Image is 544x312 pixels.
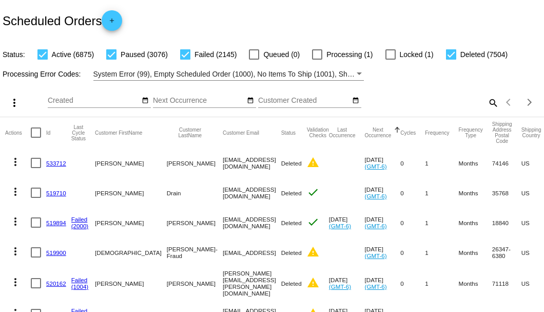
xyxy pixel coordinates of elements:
[307,186,319,198] mat-icon: check
[3,50,25,59] span: Status:
[9,245,22,258] mat-icon: more_vert
[400,178,425,208] mat-cell: 0
[329,283,351,290] a: (GMT-6)
[93,68,364,81] mat-select: Filter by Processing Error Codes
[3,10,122,31] h2: Scheduled Orders
[458,208,492,237] mat-cell: Months
[95,178,167,208] mat-cell: [PERSON_NAME]
[307,246,319,258] mat-icon: warning
[281,160,302,167] span: Deleted
[71,216,88,223] a: Failed
[95,267,167,299] mat-cell: [PERSON_NAME]
[492,267,521,299] mat-cell: 71118
[400,130,416,136] button: Change sorting for Cycles
[9,156,22,168] mat-icon: more_vert
[365,163,387,170] a: (GMT-6)
[519,92,540,113] button: Next page
[499,92,519,113] button: Previous page
[258,97,351,105] input: Customer Created
[425,267,458,299] mat-cell: 1
[153,97,245,105] input: Next Occurrence
[281,280,302,287] span: Deleted
[400,48,434,61] span: Locked (1)
[425,148,458,178] mat-cell: 1
[167,267,223,299] mat-cell: [PERSON_NAME]
[400,148,425,178] mat-cell: 0
[71,277,88,283] a: Failed
[8,97,21,109] mat-icon: more_vert
[458,237,492,267] mat-cell: Months
[95,208,167,237] mat-cell: [PERSON_NAME]
[95,237,167,267] mat-cell: [DEMOGRAPHIC_DATA]
[223,148,281,178] mat-cell: [EMAIL_ADDRESS][DOMAIN_NAME]
[365,148,401,178] mat-cell: [DATE]
[492,121,512,144] button: Change sorting for ShippingPostcode
[400,237,425,267] mat-cell: 0
[329,208,365,237] mat-cell: [DATE]
[46,249,66,256] a: 519900
[167,208,223,237] mat-cell: [PERSON_NAME]
[329,127,356,138] button: Change sorting for LastOccurrenceUtc
[48,97,140,105] input: Created
[9,215,22,228] mat-icon: more_vert
[195,48,237,61] span: Failed (2145)
[307,156,319,169] mat-icon: warning
[425,178,458,208] mat-cell: 1
[223,130,259,136] button: Change sorting for CustomerEmail
[492,237,521,267] mat-cell: 26347-6380
[71,283,89,290] a: (1004)
[307,117,329,148] mat-header-cell: Validation Checks
[106,17,118,29] mat-icon: add
[352,97,359,105] mat-icon: date_range
[365,178,401,208] mat-cell: [DATE]
[247,97,254,105] mat-icon: date_range
[71,124,86,141] button: Change sorting for LastProcessingCycleId
[52,48,94,61] span: Active (6875)
[9,186,22,198] mat-icon: more_vert
[458,267,492,299] mat-cell: Months
[365,252,387,259] a: (GMT-6)
[492,178,521,208] mat-cell: 35768
[400,208,425,237] mat-cell: 0
[365,283,387,290] a: (GMT-6)
[365,267,401,299] mat-cell: [DATE]
[167,178,223,208] mat-cell: Drain
[329,223,351,229] a: (GMT-6)
[307,216,319,228] mat-icon: check
[223,178,281,208] mat-cell: [EMAIL_ADDRESS][DOMAIN_NAME]
[326,48,373,61] span: Processing (1)
[121,48,168,61] span: Paused (3076)
[425,130,449,136] button: Change sorting for Frequency
[71,223,89,229] a: (2000)
[9,276,22,288] mat-icon: more_vert
[425,237,458,267] mat-cell: 1
[263,48,300,61] span: Queued (0)
[458,127,482,138] button: Change sorting for FrequencyType
[281,249,302,256] span: Deleted
[167,127,213,138] button: Change sorting for CustomerLastName
[3,70,81,78] span: Processing Error Codes:
[281,130,296,136] button: Change sorting for Status
[492,208,521,237] mat-cell: 18840
[5,117,31,148] mat-header-cell: Actions
[521,127,541,138] button: Change sorting for ShippingCountry
[167,237,223,267] mat-cell: [PERSON_NAME]- Fraud
[307,277,319,289] mat-icon: warning
[458,178,492,208] mat-cell: Months
[281,190,302,196] span: Deleted
[46,160,66,167] a: 533712
[492,148,521,178] mat-cell: 74146
[460,48,508,61] span: Deleted (7504)
[46,190,66,196] a: 519710
[365,223,387,229] a: (GMT-6)
[95,148,167,178] mat-cell: [PERSON_NAME]
[223,237,281,267] mat-cell: [EMAIL_ADDRESS]
[425,208,458,237] mat-cell: 1
[46,219,66,226] a: 519894
[458,148,492,178] mat-cell: Months
[142,97,149,105] mat-icon: date_range
[223,267,281,299] mat-cell: [PERSON_NAME][EMAIL_ADDRESS][PERSON_NAME][DOMAIN_NAME]
[223,208,281,237] mat-cell: [EMAIL_ADDRESS][DOMAIN_NAME]
[365,127,392,138] button: Change sorting for NextOccurrenceUtc
[365,193,387,199] a: (GMT-6)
